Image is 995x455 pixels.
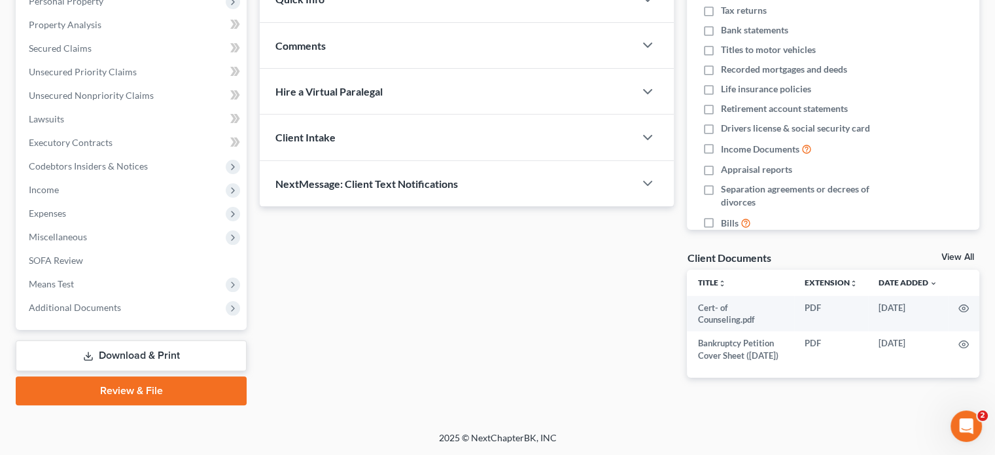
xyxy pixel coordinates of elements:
[941,253,974,262] a: View All
[868,331,948,367] td: [DATE]
[721,63,847,76] span: Recorded mortgages and deeds
[275,39,326,52] span: Comments
[29,66,137,77] span: Unsecured Priority Claims
[18,249,247,272] a: SOFA Review
[29,113,64,124] span: Lawsuits
[687,331,794,367] td: Bankruptcy Petition Cover Sheet ([DATE])
[721,24,788,37] span: Bank statements
[18,131,247,155] a: Executory Contracts
[29,184,59,195] span: Income
[18,107,247,131] a: Lawsuits
[29,19,101,30] span: Property Analysis
[18,13,247,37] a: Property Analysis
[805,278,858,287] a: Extensionunfold_more
[721,102,848,115] span: Retirement account statements
[16,376,247,405] a: Review & File
[697,278,725,287] a: Titleunfold_more
[721,163,792,176] span: Appraisal reports
[125,431,871,455] div: 2025 © NextChapterBK, INC
[29,160,148,172] span: Codebtors Insiders & Notices
[18,60,247,84] a: Unsecured Priority Claims
[721,82,811,96] span: Life insurance policies
[794,296,868,332] td: PDF
[721,183,895,209] span: Separation agreements or decrees of divorces
[718,280,725,287] i: unfold_more
[721,143,799,156] span: Income Documents
[29,90,154,101] span: Unsecured Nonpriority Claims
[951,410,982,442] iframe: Intercom live chat
[977,410,988,421] span: 2
[721,217,739,230] span: Bills
[721,43,816,56] span: Titles to motor vehicles
[29,302,121,313] span: Additional Documents
[16,340,247,371] a: Download & Print
[275,85,383,98] span: Hire a Virtual Paralegal
[275,177,458,190] span: NextMessage: Client Text Notifications
[29,208,66,219] span: Expenses
[930,280,937,287] i: expand_more
[850,280,858,287] i: unfold_more
[29,278,74,289] span: Means Test
[879,278,937,287] a: Date Added expand_more
[275,131,336,143] span: Client Intake
[29,43,92,54] span: Secured Claims
[721,4,767,17] span: Tax returns
[687,296,794,332] td: Cert- of Counseling.pdf
[18,37,247,60] a: Secured Claims
[794,331,868,367] td: PDF
[29,137,113,148] span: Executory Contracts
[29,255,83,266] span: SOFA Review
[18,84,247,107] a: Unsecured Nonpriority Claims
[868,296,948,332] td: [DATE]
[29,231,87,242] span: Miscellaneous
[687,251,771,264] div: Client Documents
[721,122,870,135] span: Drivers license & social security card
